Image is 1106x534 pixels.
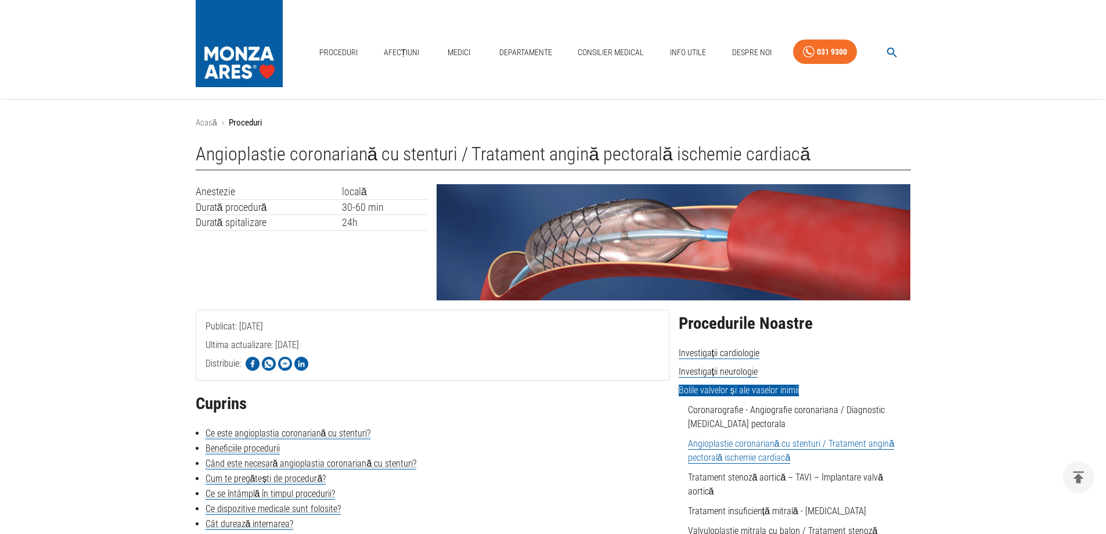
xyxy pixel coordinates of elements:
[342,215,428,231] td: 24h
[196,116,911,130] nav: breadcrumb
[441,41,478,64] a: Medici
[206,473,326,485] a: Cum te pregătești de procedură?
[196,199,342,215] td: Durată procedură
[206,503,341,515] a: Ce dispozitive medicale sunt folosite?
[437,184,910,300] img: Angioplastie coronariana cu implant de stenturi | MONZA ARES
[379,41,424,64] a: Afecțiuni
[206,518,294,530] a: Cât durează internarea?
[679,366,758,378] span: Investigații neurologie
[688,472,884,497] a: Tratament stenoză aortică – TAVI – Implantare valvă aortică
[294,357,308,371] img: Share on LinkedIn
[342,184,428,199] td: locală
[206,339,299,397] span: Ultima actualizare: [DATE]
[196,215,342,231] td: Durată spitalizare
[229,116,262,130] p: Proceduri
[665,41,711,64] a: Info Utile
[679,314,911,333] h2: Procedurile Noastre
[573,41,649,64] a: Consilier Medical
[196,117,217,128] a: Acasă
[206,488,336,500] a: Ce se întâmplă în timpul procedurii?
[206,458,417,470] a: Când este necesară angioplastia coronariană cu stenturi?
[196,395,669,413] h2: Cuprins
[278,357,292,371] img: Share on Facebook Messenger
[222,116,224,130] li: ›
[206,357,241,371] p: Distribuie:
[679,385,799,396] span: Bolile valvelor și ale vaselor inimii
[262,357,276,371] img: Share on WhatsApp
[688,506,866,517] a: Tratament insuficiență mitrală - [MEDICAL_DATA]
[1062,461,1094,493] button: delete
[342,199,428,215] td: 30-60 min
[793,40,857,64] a: 031 9300
[196,144,911,170] h1: Angioplastie coronariană cu stenturi / Tratament angină pectorală ischemie cardiacă
[679,347,759,359] span: Investigații cardiologie
[196,184,342,199] td: Anestezie
[688,404,885,429] a: Coronarografie - Angiografie coronariana / Diagnostic [MEDICAL_DATA] pectorala
[688,438,895,464] a: Angioplastie coronariană cu stenturi / Tratament angină pectorală ischemie cardiacă
[246,357,260,371] img: Share on Facebook
[206,428,371,439] a: Ce este angioplastia coronariană cu stenturi?
[495,41,557,64] a: Departamente
[206,443,280,454] a: Beneficiile procedurii
[206,321,263,378] span: Publicat: [DATE]
[727,41,776,64] a: Despre Noi
[817,45,847,59] div: 031 9300
[315,41,362,64] a: Proceduri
